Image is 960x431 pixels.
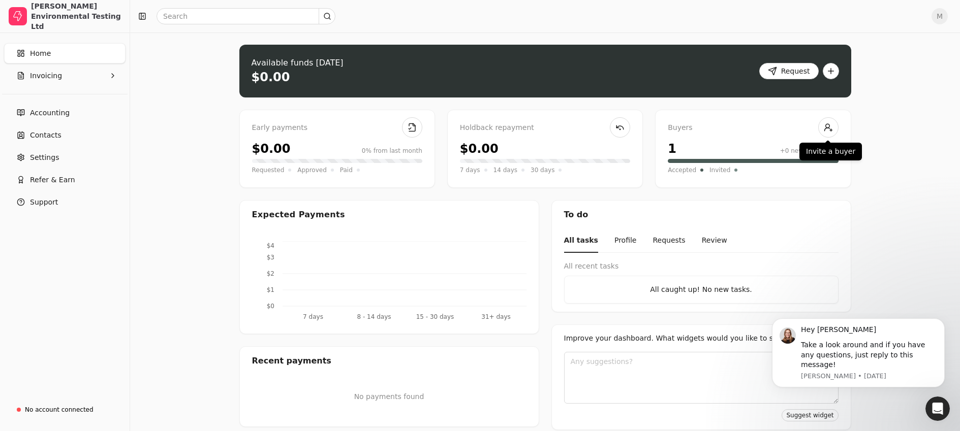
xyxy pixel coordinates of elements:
[564,261,839,272] div: All recent tasks
[757,313,960,404] iframe: Intercom notifications message
[759,63,819,79] button: Request
[157,8,335,24] input: Search
[925,396,950,421] iframe: Intercom live chat
[266,270,274,277] tspan: $2
[4,125,126,145] a: Contacts
[25,405,94,414] div: No account connected
[4,192,126,212] button: Support
[668,165,696,175] span: Accepted
[252,391,527,402] p: No payments found
[668,140,676,158] div: 1
[460,140,499,158] div: $0.00
[564,229,598,253] button: All tasks
[564,333,839,344] div: Improve your dashboard. What widgets would you like to see here?
[4,103,126,123] a: Accounting
[4,65,126,86] button: Invoicing
[266,254,274,261] tspan: $3
[709,165,730,175] span: Invited
[573,284,830,295] div: All caught up! No new tasks.
[357,313,391,320] tspan: 8 - 14 days
[340,165,353,175] span: Paid
[416,313,454,320] tspan: 15 - 30 days
[932,8,948,24] button: M
[614,229,637,253] button: Profile
[30,48,51,59] span: Home
[252,69,290,85] div: $0.00
[460,165,480,175] span: 7 days
[252,209,345,221] div: Expected Payments
[552,201,851,229] div: To do
[481,313,510,320] tspan: 31+ days
[702,229,727,253] button: Review
[252,122,422,134] div: Early payments
[4,43,126,63] a: Home
[252,165,285,175] span: Requested
[531,165,554,175] span: 30 days
[30,71,62,81] span: Invoicing
[780,146,839,155] div: +0 new this month
[252,57,344,69] div: Available funds [DATE]
[266,286,274,293] tspan: $1
[240,347,539,375] div: Recent payments
[668,122,838,134] div: Buyers
[460,122,630,134] div: Holdback repayment
[362,146,422,155] div: 0% from last month
[30,175,75,185] span: Refer & Earn
[806,146,855,157] p: Invite a buyer
[782,409,838,421] button: Suggest widget
[252,140,291,158] div: $0.00
[4,147,126,168] a: Settings
[30,197,58,208] span: Support
[266,303,274,310] tspan: $0
[297,165,327,175] span: Approved
[30,152,59,163] span: Settings
[493,165,517,175] span: 14 days
[266,242,274,249] tspan: $4
[653,229,685,253] button: Requests
[4,170,126,190] button: Refer & Earn
[30,130,61,141] span: Contacts
[303,313,323,320] tspan: 7 days
[30,108,70,118] span: Accounting
[4,401,126,419] a: No account connected
[31,1,121,31] div: [PERSON_NAME] Environmental Testing Ltd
